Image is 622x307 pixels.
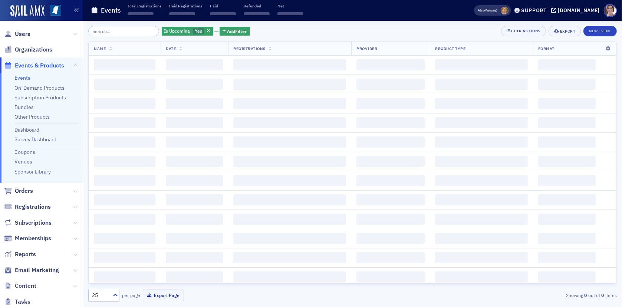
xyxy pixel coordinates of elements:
[15,298,30,306] span: Tasks
[538,46,554,51] span: Format
[233,175,346,186] span: ‌
[14,94,66,101] a: Subscription Products
[4,250,36,258] a: Reports
[166,175,223,186] span: ‌
[583,27,617,34] a: New Event
[356,252,425,263] span: ‌
[166,252,223,263] span: ‌
[583,26,617,36] button: New Event
[166,136,223,148] span: ‌
[558,7,599,14] div: [DOMAIN_NAME]
[356,98,425,109] span: ‌
[166,117,223,128] span: ‌
[538,175,596,186] span: ‌
[92,291,108,299] div: 25
[356,175,425,186] span: ‌
[435,46,465,51] span: Product Type
[94,194,155,205] span: ‌
[538,156,596,167] span: ‌
[538,271,596,283] span: ‌
[435,271,528,283] span: ‌
[210,3,236,9] p: Paid
[50,5,61,16] img: SailAMX
[549,26,581,36] button: Export
[435,214,528,225] span: ‌
[233,252,346,263] span: ‌
[14,158,32,165] a: Venues
[4,219,52,227] a: Subscriptions
[94,175,155,186] span: ‌
[538,79,596,90] span: ‌
[538,117,596,128] span: ‌
[233,79,346,90] span: ‌
[15,46,52,54] span: Organizations
[538,214,596,225] span: ‌
[604,4,617,17] span: Profile
[233,233,346,244] span: ‌
[538,194,596,205] span: ‌
[128,12,154,15] span: ‌
[14,104,34,110] a: Bundles
[233,136,346,148] span: ‌
[94,252,155,263] span: ‌
[4,203,51,211] a: Registrations
[4,298,30,306] a: Tasks
[166,46,176,51] span: Date
[583,292,588,298] strong: 0
[14,85,65,91] a: On-Demand Products
[356,136,425,148] span: ‌
[233,214,346,225] span: ‌
[14,75,30,81] a: Events
[356,46,377,51] span: Provider
[511,29,540,33] div: Bulk Actions
[128,3,161,9] p: Total Registrations
[169,3,202,9] p: Paid Registrations
[15,266,59,274] span: Email Marketing
[94,117,155,128] span: ‌
[15,62,64,70] span: Events & Products
[15,187,33,195] span: Orders
[4,62,64,70] a: Events & Products
[538,59,596,70] span: ‌
[538,136,596,148] span: ‌
[356,156,425,167] span: ‌
[94,214,155,225] span: ‌
[538,252,596,263] span: ‌
[435,136,528,148] span: ‌
[220,27,250,36] button: AddFilter
[166,59,223,70] span: ‌
[600,292,605,298] strong: 0
[94,233,155,244] span: ‌
[14,126,39,133] a: Dashboard
[478,8,497,13] span: Viewing
[233,46,266,51] span: Registrations
[435,117,528,128] span: ‌
[15,234,51,242] span: Memberships
[166,214,223,225] span: ‌
[244,3,270,9] p: Refunded
[164,28,190,34] span: Is Upcoming
[435,194,528,205] span: ‌
[166,98,223,109] span: ‌
[277,12,303,15] span: ‌
[166,233,223,244] span: ‌
[521,7,547,14] div: Support
[14,113,50,120] a: Other Products
[538,233,596,244] span: ‌
[233,117,346,128] span: ‌
[435,175,528,186] span: ‌
[435,233,528,244] span: ‌
[233,194,346,205] span: ‌
[166,271,223,283] span: ‌
[356,271,425,283] span: ‌
[4,266,59,274] a: Email Marketing
[210,12,236,15] span: ‌
[122,292,140,298] label: per page
[233,271,346,283] span: ‌
[94,156,155,167] span: ‌
[166,194,223,205] span: ‌
[94,271,155,283] span: ‌
[15,282,36,290] span: Content
[10,5,45,17] img: SailAMX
